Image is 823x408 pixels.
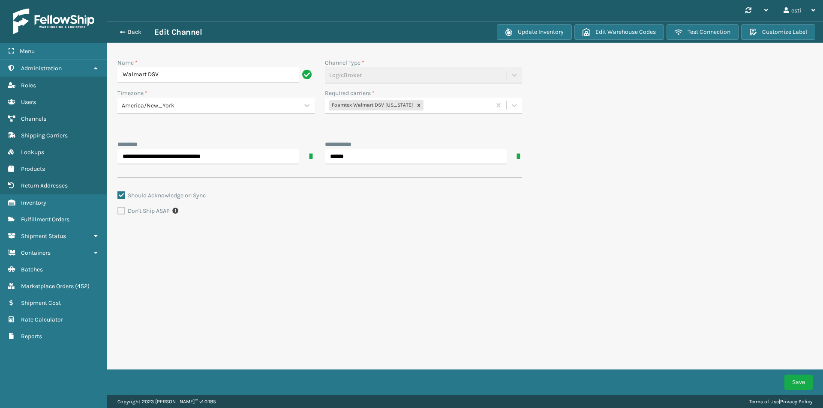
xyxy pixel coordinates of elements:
span: Shipping Carriers [21,132,68,139]
img: logo [13,9,94,34]
span: Roles [21,82,36,89]
span: Shipment Cost [21,299,61,307]
button: Update Inventory [497,24,572,40]
span: Channels [21,115,46,122]
button: Customize Label [741,24,815,40]
span: Fulfillment Orders [21,216,69,223]
h3: Edit Channel [154,27,202,37]
p: Copyright 2023 [PERSON_NAME]™ v 1.0.185 [117,395,216,408]
span: Rate Calculator [21,316,63,323]
span: Lookups [21,149,44,156]
label: Timezone [117,89,147,98]
span: Products [21,165,45,173]
span: Marketplace Orders [21,283,74,290]
label: Should Acknowledge on Sync [117,192,206,199]
span: Shipment Status [21,232,66,240]
span: Inventory [21,199,46,206]
div: America/New_York [122,101,300,110]
label: Don't Ship ASAP [117,207,170,214]
label: Required carriers [325,89,375,98]
button: Save [784,375,813,390]
a: Privacy Policy [780,399,813,405]
label: Name [117,58,138,67]
span: Reports [21,333,42,340]
a: Terms of Use [749,399,779,405]
span: ( 452 ) [75,283,90,290]
span: Administration [21,65,62,72]
span: Users [21,98,36,106]
div: Foamtex Walmart DSV [US_STATE] [329,100,414,110]
button: Edit Warehouse Codes [574,24,664,40]
button: Back [115,28,154,36]
span: Batches [21,266,43,273]
span: Return Addresses [21,182,68,189]
span: Containers [21,249,51,256]
span: Menu [20,48,35,55]
div: | [749,395,813,408]
button: Test Connection [667,24,739,40]
label: Channel Type [325,58,364,67]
